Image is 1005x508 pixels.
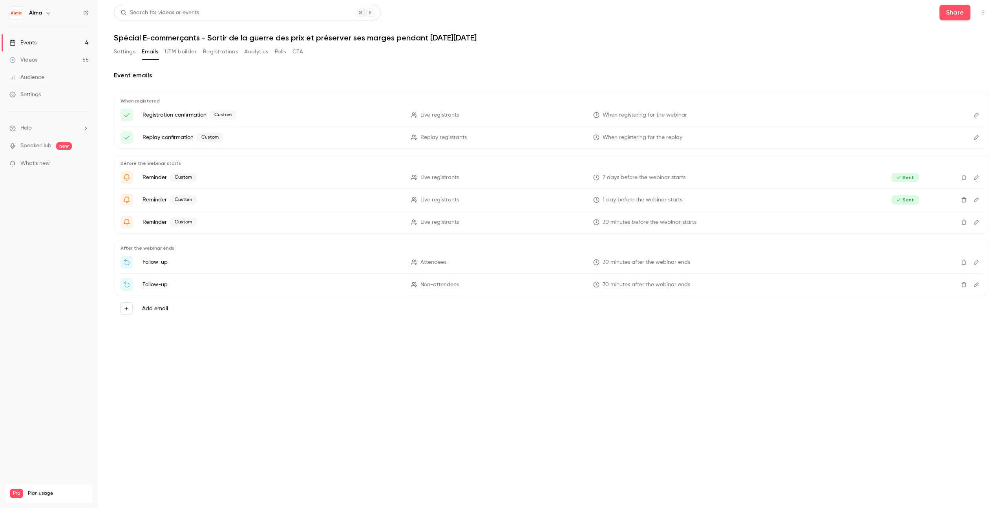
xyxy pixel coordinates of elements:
[143,133,402,142] p: Replay confirmation
[957,171,970,184] button: Delete
[292,46,303,58] button: CTA
[170,217,197,227] span: Custom
[420,111,459,119] span: Live registrants
[603,281,690,289] span: 30 minutes after the webinar ends
[114,71,989,80] h2: Event emails
[142,305,168,312] label: Add email
[165,46,197,58] button: UTM builder
[210,110,236,120] span: Custom
[970,256,983,269] button: Edit
[892,173,919,182] span: Sent
[121,160,983,166] p: Before the webinar starts
[420,174,459,182] span: Live registrants
[970,194,983,206] button: Edit
[275,46,286,58] button: Polls
[957,194,970,206] button: Delete
[20,142,51,150] a: SpeakerHub
[10,7,22,19] img: Alma
[170,173,197,182] span: Custom
[29,9,42,17] h6: Alma
[170,195,197,205] span: Custom
[603,218,696,227] span: 30 minutes before the webinar starts
[114,33,989,42] h1: Spécial E-commerçants - Sortir de la guerre des prix et préserver ses marges pendant [DATE][DATE]
[9,91,41,99] div: Settings
[9,73,44,81] div: Audience
[121,109,983,121] li: Votre lien d'accès pour le webinaire : {{ event_name }}!
[79,160,89,167] iframe: Noticeable Trigger
[197,133,223,142] span: Custom
[957,278,970,291] button: Delete
[56,142,72,150] span: new
[20,159,50,168] span: What's new
[28,490,88,497] span: Plan usage
[143,281,402,289] p: Follow-up
[970,109,983,121] button: Edit
[970,278,983,291] button: Edit
[121,216,983,228] li: {{ event_name }} va bientôt démarrer
[114,46,135,58] button: Settings
[121,256,983,269] li: Merci d'avoir participé au webinaire {{ event_name }}
[603,258,690,267] span: 30 minutes after the webinar ends
[143,110,402,120] p: Registration confirmation
[121,131,983,144] li: Votre lien d'accès pour le webinaire : {{ event_name }}!
[203,46,238,58] button: Registrations
[420,218,459,227] span: Live registrants
[20,124,32,132] span: Help
[143,217,402,227] p: Reminder
[9,124,89,132] li: help-dropdown-opener
[957,216,970,228] button: Delete
[603,111,687,119] span: When registering for the webinar
[121,194,983,206] li: {{ event_name }} - C'est demain !
[121,98,983,104] p: When registered
[9,39,37,47] div: Events
[143,173,402,182] p: Reminder
[142,46,158,58] button: Emails
[10,489,23,498] span: Pro
[603,174,685,182] span: 7 days before the webinar starts
[970,171,983,184] button: Edit
[892,195,919,205] span: Sent
[121,9,199,17] div: Search for videos or events
[420,258,446,267] span: Attendees
[970,216,983,228] button: Edit
[420,196,459,204] span: Live registrants
[121,245,983,251] p: After the webinar ends
[143,258,402,266] p: Follow-up
[603,133,682,142] span: When registering for the replay
[939,5,970,20] button: Share
[9,56,37,64] div: Videos
[420,281,459,289] span: Non-attendees
[121,278,983,291] li: Regarder la rediffusion de {{ event_name }}
[143,195,402,205] p: Reminder
[603,196,682,204] span: 1 day before the webinar starts
[970,131,983,144] button: Edit
[244,46,269,58] button: Analytics
[420,133,467,142] span: Replay registrants
[957,256,970,269] button: Delete
[121,171,983,184] li: {{ event_name }} - J-7 !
